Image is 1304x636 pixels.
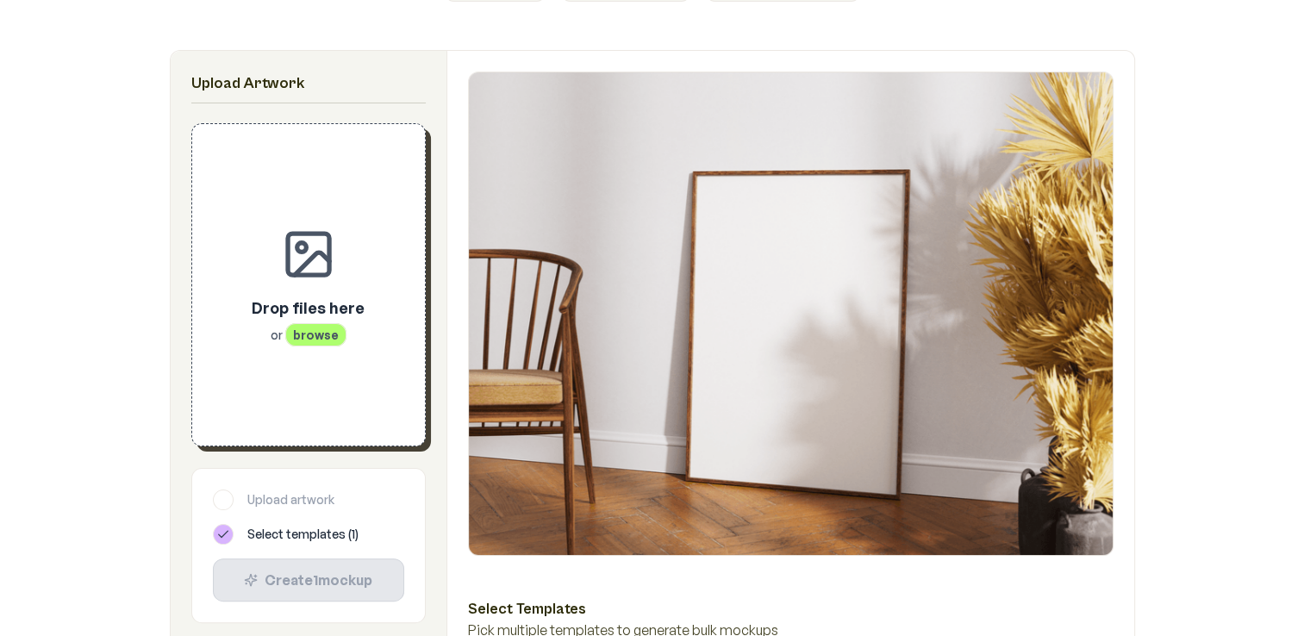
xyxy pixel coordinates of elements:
[469,72,1113,555] img: Framed Poster
[228,570,390,590] div: Create 1 mockup
[247,491,334,508] span: Upload artwork
[252,296,365,320] p: Drop files here
[252,327,365,344] p: or
[247,526,359,543] span: Select templates ( 1 )
[191,72,426,96] h2: Upload Artwork
[213,558,404,602] button: Create1mockup
[468,597,1114,620] h3: Select Templates
[285,323,346,346] span: browse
